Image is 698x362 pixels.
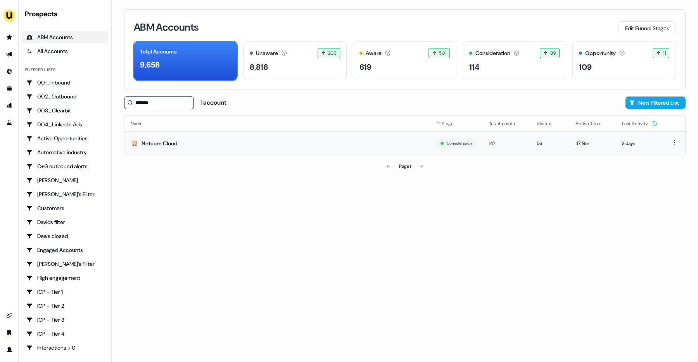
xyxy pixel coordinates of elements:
div: Consideration [475,49,510,57]
span: 501 [439,49,446,57]
div: 147 [489,140,524,147]
div: Prospects [25,9,108,19]
div: Engaged Accounts [26,246,104,254]
div: 619 [359,61,371,73]
button: Touchpoints [489,117,524,131]
div: 001_Inbound [26,79,104,86]
div: Automotive industry [26,148,104,156]
a: Go to ICP - Tier 1 [22,286,108,298]
div: Deals closed [26,232,104,240]
div: Netcore Cloud [142,140,178,147]
a: Go to attribution [3,99,16,112]
button: Last Activity [622,117,657,131]
a: Go to integrations [3,309,16,322]
div: Opportunity [585,49,616,57]
span: 11 [663,49,666,57]
a: Go to Deals closed [22,230,108,242]
a: All accounts [22,45,108,57]
a: Go to High engagement [22,272,108,284]
th: Name [124,116,429,131]
a: Go to prospects [3,31,16,43]
a: Go to Geneviève's Filter [22,258,108,270]
div: ICP - Tier 3 [26,316,104,324]
div: ICP - Tier 4 [26,330,104,338]
a: Go to profile [3,343,16,356]
a: Go to Customers [22,202,108,214]
a: Go to Engaged Accounts [22,244,108,256]
div: Total Accounts [140,48,177,56]
div: Interactions > 0 [26,344,104,352]
button: New Filtered List [625,97,686,109]
div: 8,816 [250,61,268,73]
div: Aware [366,49,382,57]
div: 004_LinkedIn Ads [26,121,104,128]
button: Edit Funnel Stages [619,21,676,35]
h3: ABM Accounts [134,22,199,32]
div: Page 1 [399,162,411,170]
a: Go to Inbound [3,65,16,78]
div: Davids filter [26,218,104,226]
div: ICP - Tier 2 [26,302,104,310]
a: Go to experiments [3,116,16,129]
div: Filtered lists [25,67,55,73]
button: Consideration [447,140,472,147]
div: Customers [26,204,104,212]
a: Go to Automotive industry [22,146,108,159]
span: 203 [328,49,337,57]
div: C+G outbound alerts [26,162,104,170]
button: Visitors [537,117,562,131]
a: Go to 003_Clearbit [22,104,108,117]
div: 56 [537,140,563,147]
div: [PERSON_NAME] [26,176,104,184]
span: 89 [550,49,556,57]
a: Go to 004_LinkedIn Ads [22,118,108,131]
div: Active Opportunities [26,134,104,142]
div: 002_Outbound [26,93,104,100]
div: 2 days [622,140,657,147]
div: account [200,98,226,107]
a: Go to team [3,326,16,339]
div: ABM Accounts [26,33,104,41]
button: Active Time [575,117,610,131]
div: All Accounts [26,47,104,55]
a: Go to templates [3,82,16,95]
a: Go to Active Opportunities [22,132,108,145]
a: Go to Davids filter [22,216,108,228]
a: Go to 001_Inbound [22,76,108,89]
div: [PERSON_NAME]'s Filter [26,260,104,268]
a: Go to C+G outbound alerts [22,160,108,172]
div: 109 [579,61,592,73]
a: ABM Accounts [22,31,108,43]
div: 003_Clearbit [26,107,104,114]
span: 1 [200,98,203,107]
a: Go to ICP - Tier 3 [22,314,108,326]
div: ICP - Tier 1 [26,288,104,296]
div: High engagement [26,274,104,282]
a: Go to 002_Outbound [22,90,108,103]
div: 9,658 [140,59,160,71]
div: [PERSON_NAME]'s Filter [26,190,104,198]
a: Go to ICP - Tier 2 [22,300,108,312]
div: 47:19m [575,140,610,147]
a: Go to Interactions > 0 [22,341,108,354]
a: Go to Charlotte's Filter [22,188,108,200]
a: Go to outbound experience [3,48,16,60]
div: Stage [435,120,477,128]
div: 114 [469,61,480,73]
a: Go to Charlotte Stone [22,174,108,186]
div: Unaware [256,49,278,57]
a: Go to ICP - Tier 4 [22,328,108,340]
